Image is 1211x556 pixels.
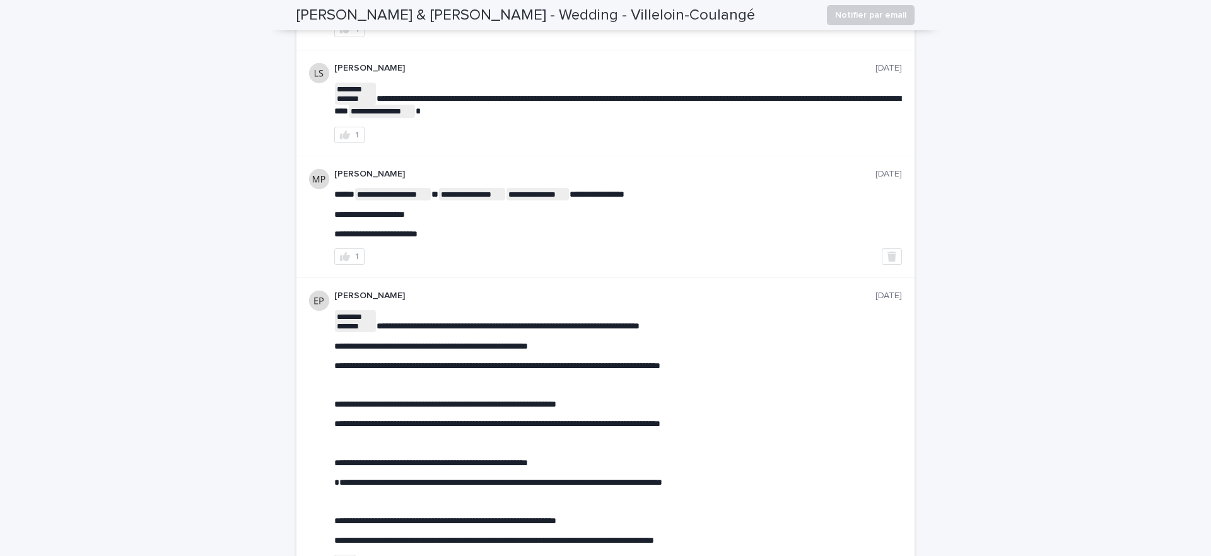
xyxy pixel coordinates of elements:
[875,63,902,74] p: [DATE]
[875,291,902,301] p: [DATE]
[334,63,875,74] p: [PERSON_NAME]
[296,6,755,25] h2: [PERSON_NAME] & [PERSON_NAME] - Wedding - Villeloin-Coulangé
[355,130,359,139] div: 1
[355,252,359,261] div: 1
[334,291,875,301] p: [PERSON_NAME]
[334,248,365,265] button: 1
[875,169,902,180] p: [DATE]
[882,248,902,265] button: Delete post
[827,5,915,25] button: Notifier par email
[334,127,365,143] button: 1
[334,169,875,180] p: [PERSON_NAME]
[835,9,906,21] span: Notifier par email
